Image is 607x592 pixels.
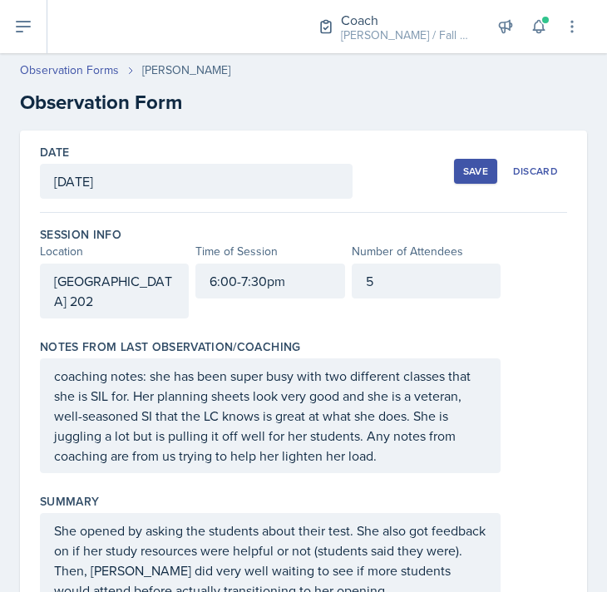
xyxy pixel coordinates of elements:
[54,271,175,311] p: [GEOGRAPHIC_DATA] 202
[54,366,486,466] p: coaching notes: she has been super busy with two different classes that she is SIL for. Her plann...
[341,10,474,30] div: Coach
[40,493,99,510] label: Summary
[20,87,587,117] h2: Observation Form
[40,338,301,355] label: Notes From Last Observation/Coaching
[210,271,330,291] p: 6:00-7:30pm
[40,243,189,260] div: Location
[341,27,474,44] div: [PERSON_NAME] / Fall 2025
[513,165,558,178] div: Discard
[463,165,488,178] div: Save
[20,62,119,79] a: Observation Forms
[40,144,69,160] label: Date
[142,62,230,79] div: [PERSON_NAME]
[352,243,501,260] div: Number of Attendees
[195,243,344,260] div: Time of Session
[454,159,497,184] button: Save
[40,226,121,243] label: Session Info
[366,271,486,291] p: 5
[504,159,567,184] button: Discard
